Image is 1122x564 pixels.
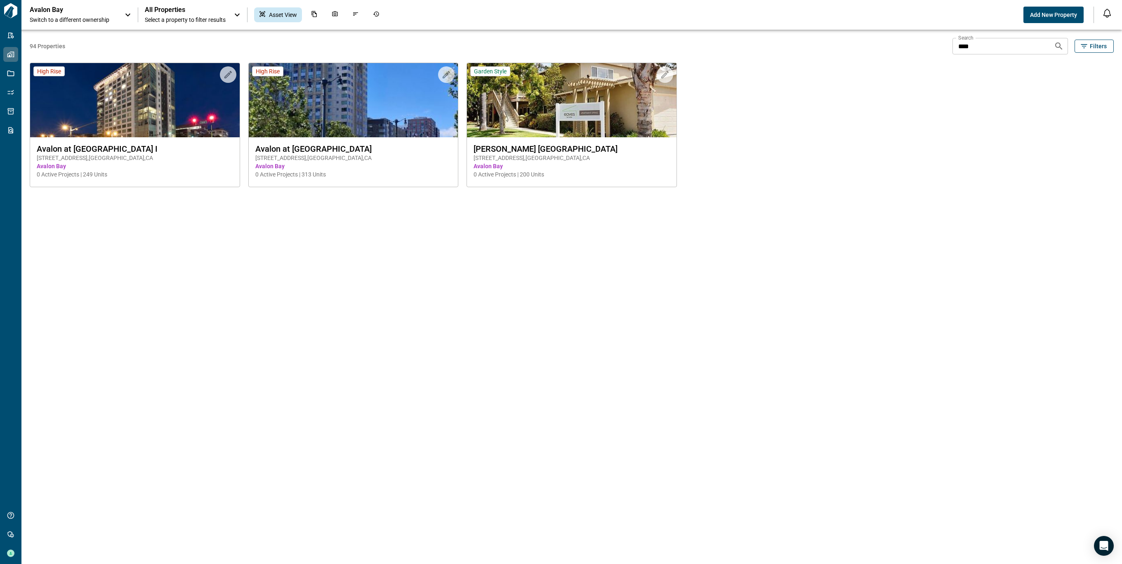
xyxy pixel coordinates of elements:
span: 0 Active Projects | 249 Units [37,170,233,179]
div: Photos [327,7,343,22]
span: All Properties [145,6,226,14]
span: Avalon at [GEOGRAPHIC_DATA] I [37,144,233,154]
span: Asset View [269,11,297,19]
span: Add New Property [1030,11,1077,19]
span: 94 Properties [30,42,949,50]
span: Filters [1090,42,1107,50]
div: Issues & Info [347,7,364,22]
button: Search properties [1051,38,1067,54]
div: Open Intercom Messenger [1094,536,1114,556]
button: Filters [1075,40,1114,53]
p: Avalon Bay [30,6,104,14]
div: Documents [306,7,323,22]
label: Search [958,34,973,41]
span: [STREET_ADDRESS] , [GEOGRAPHIC_DATA] , CA [255,154,452,162]
span: [PERSON_NAME] [GEOGRAPHIC_DATA] [474,144,670,154]
img: property-asset [467,63,676,137]
span: [STREET_ADDRESS] , [GEOGRAPHIC_DATA] , CA [37,154,233,162]
span: Switch to a different ownership [30,16,116,24]
img: property-asset [249,63,458,137]
span: 0 Active Projects | 200 Units [474,170,670,179]
span: [STREET_ADDRESS] , [GEOGRAPHIC_DATA] , CA [474,154,670,162]
span: Avalon Bay [37,162,233,170]
span: Select a property to filter results [145,16,226,24]
button: Add New Property [1023,7,1084,23]
span: Garden Style [474,68,507,75]
div: Asset View [254,7,302,22]
span: Avalon Bay [255,162,452,170]
span: Avalon at [GEOGRAPHIC_DATA] [255,144,452,154]
div: Job History [368,7,384,22]
span: High Rise [37,68,61,75]
span: High Rise [256,68,280,75]
span: Avalon Bay [474,162,670,170]
img: property-asset [30,63,240,137]
button: Open notification feed [1101,7,1114,20]
span: 0 Active Projects | 313 Units [255,170,452,179]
